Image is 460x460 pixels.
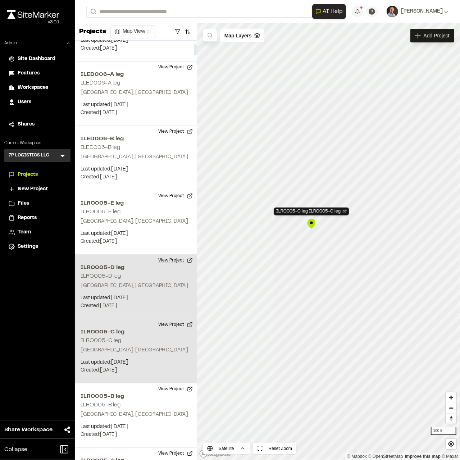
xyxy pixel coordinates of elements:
h2: ILRO005-E leg [81,209,120,214]
button: Search [86,6,99,18]
span: Reports [18,214,37,222]
h2: ILED006-B leg [81,145,120,150]
button: View Project [154,62,197,73]
span: Add Project [424,32,450,39]
button: View Project [154,319,197,331]
span: Collapse [4,445,27,454]
h3: 7P LOGISTICS LLC [9,152,49,159]
h2: ILRO005-E leg [81,199,191,208]
p: [GEOGRAPHIC_DATA], [GEOGRAPHIC_DATA] [81,89,191,97]
span: Workspaces [18,84,48,92]
a: Maxar [442,454,458,459]
span: Users [18,98,31,106]
span: New Project [18,185,48,193]
div: Open AI Assistant [312,4,349,19]
button: Open AI Assistant [312,4,346,19]
p: Created: [DATE] [81,431,191,439]
button: View Project [154,448,197,459]
p: [GEOGRAPHIC_DATA], [GEOGRAPHIC_DATA] [81,218,191,226]
p: Projects [79,27,106,37]
a: Projects [9,171,66,179]
p: Last updated: [DATE] [81,294,191,302]
a: Site Dashboard [9,55,66,63]
h2: ILRO005-C leg [81,338,121,343]
button: View Project [154,383,197,395]
a: Shares [9,120,66,128]
p: [GEOGRAPHIC_DATA], [GEOGRAPHIC_DATA] [81,346,191,354]
span: Files [18,200,29,208]
a: Reports [9,214,66,222]
h2: ILRO005-D leg [81,274,121,279]
h2: ILED006-A leg [81,81,120,86]
span: Map Layers [224,32,251,40]
button: [PERSON_NAME] [387,6,448,17]
p: Current Workspace [4,140,70,146]
a: OpenStreetMap [368,454,403,459]
span: Projects [18,171,38,179]
button: View Project [154,126,197,137]
h2: ILRO005-C leg [81,328,191,336]
p: Last updated: [DATE] [81,230,191,238]
p: [GEOGRAPHIC_DATA], [GEOGRAPHIC_DATA] [81,153,191,161]
span: Team [18,228,31,236]
span: [PERSON_NAME] [401,8,443,15]
p: [GEOGRAPHIC_DATA], [GEOGRAPHIC_DATA] [81,282,191,290]
p: Last updated: [DATE] [81,423,191,431]
span: Share Workspace [4,425,53,434]
a: New Project [9,185,66,193]
button: Zoom in [446,392,456,403]
p: Last updated: [DATE] [81,165,191,173]
p: Last updated: [DATE] [81,37,191,45]
p: Created: [DATE] [81,366,191,374]
button: View Project [154,255,197,266]
h2: ILRO005-B leg [81,392,191,401]
p: Last updated: [DATE] [81,359,191,366]
div: 100 ft [431,427,456,435]
button: Satellite [203,443,250,454]
a: Mapbox [347,454,367,459]
h2: ILRO005-D leg [81,263,191,272]
button: Reset bearing to north [446,413,456,424]
div: Open Project [274,208,349,215]
span: Features [18,69,40,77]
div: Map marker [306,218,317,229]
h2: ILED006-B leg [81,135,191,143]
img: rebrand.png [7,10,59,19]
p: Created: [DATE] [81,109,191,117]
span: Settings [18,243,38,251]
button: Find my location [446,439,456,449]
h2: ILRO005-B leg [81,402,120,407]
p: Created: [DATE] [81,302,191,310]
a: Map feedback [405,454,441,459]
a: Workspaces [9,84,66,92]
span: AI Help [323,7,343,16]
p: Created: [DATE] [81,45,191,53]
a: Mapbox logo [199,450,231,458]
img: User [387,6,398,17]
span: Site Dashboard [18,55,55,63]
span: Shares [18,120,35,128]
a: Files [9,200,66,208]
p: [GEOGRAPHIC_DATA], [GEOGRAPHIC_DATA] [81,411,191,419]
p: Admin [4,40,17,46]
a: Settings [9,243,66,251]
p: Last updated: [DATE] [81,101,191,109]
div: Oh geez...please don't... [7,19,59,26]
button: View Project [154,190,197,202]
button: Zoom out [446,403,456,413]
h2: ILED006-A leg [81,70,191,79]
a: Team [9,228,66,236]
p: Created: [DATE] [81,173,191,181]
a: Users [9,98,66,106]
a: Features [9,69,66,77]
button: Reset Zoom [253,443,296,454]
p: Created: [DATE] [81,238,191,246]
